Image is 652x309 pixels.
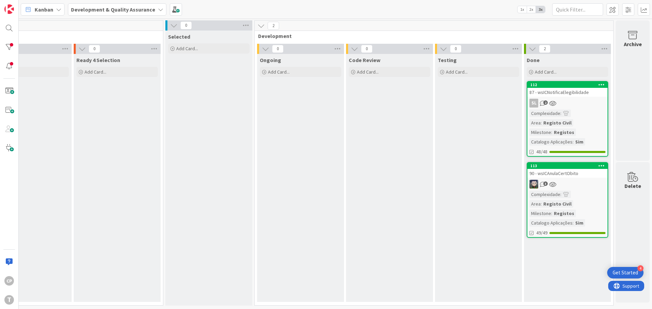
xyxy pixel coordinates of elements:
[268,22,279,30] span: 2
[357,69,379,75] span: Add Card...
[529,129,551,136] div: Milestone
[541,119,542,127] span: :
[4,276,14,286] div: CP
[446,69,468,75] span: Add Card...
[438,57,457,63] span: Testing
[527,169,608,178] div: 90 - wsICAnulaCertObito
[529,119,541,127] div: Area
[552,129,576,136] div: Registos
[637,265,644,271] div: 4
[527,6,536,13] span: 2x
[168,33,190,40] span: Selected
[529,191,560,198] div: Complexidade
[529,110,560,117] div: Complexidade
[76,57,120,63] span: Ready 4 Selection
[361,45,373,53] span: 0
[4,4,14,14] img: Visit kanbanzone.com
[272,45,284,53] span: 0
[518,6,527,13] span: 1x
[542,200,573,208] div: Registo Civil
[624,182,641,190] div: Delete
[527,180,608,189] div: LS
[541,200,542,208] span: :
[527,99,608,108] div: SL
[89,45,100,53] span: 0
[349,57,380,63] span: Code Review
[529,138,573,146] div: Catalogo Aplicações
[574,138,585,146] div: Sim
[543,181,548,186] span: 3
[560,191,561,198] span: :
[450,45,461,53] span: 0
[527,163,608,169] div: 113
[624,40,642,48] div: Archive
[573,138,574,146] span: :
[529,219,573,227] div: Catalogo Aplicações
[543,100,548,105] span: 2
[552,3,603,16] input: Quick Filter...
[539,45,550,53] span: 2
[14,1,31,9] span: Support
[551,210,552,217] span: :
[560,110,561,117] span: :
[71,6,155,13] b: Development & Quality Assurance
[527,57,540,63] span: Done
[85,69,106,75] span: Add Card...
[536,148,547,155] span: 48/48
[573,219,574,227] span: :
[535,69,557,75] span: Add Card...
[529,99,538,108] div: SL
[529,200,541,208] div: Area
[527,82,608,88] div: 112
[536,6,545,13] span: 3x
[607,267,644,278] div: Open Get Started checklist, remaining modules: 4
[527,82,608,97] div: 11287 - wsICNotificaElegibilidade
[529,210,551,217] div: Milestone
[530,82,608,87] div: 112
[180,21,192,30] span: 0
[35,5,53,14] span: Kanban
[258,33,605,39] span: Development
[527,163,608,178] div: 11390 - wsICAnulaCertObito
[260,57,281,63] span: Ongoing
[552,210,576,217] div: Registos
[530,163,608,168] div: 113
[4,295,14,305] div: T
[529,180,538,189] img: LS
[536,229,547,236] span: 49/49
[527,88,608,97] div: 87 - wsICNotificaElegibilidade
[613,269,638,276] div: Get Started
[542,119,573,127] div: Registo Civil
[268,69,290,75] span: Add Card...
[551,129,552,136] span: :
[176,45,198,52] span: Add Card...
[574,219,585,227] div: Sim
